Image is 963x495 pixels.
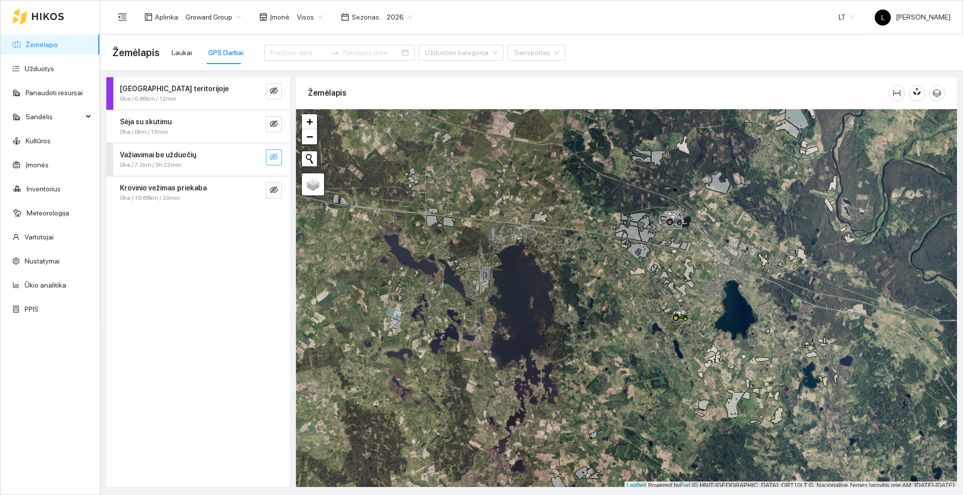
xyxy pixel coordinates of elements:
span: Sandėlis [26,107,83,127]
span: Žemėlapis [112,45,159,61]
a: Panaudoti resursai [26,89,83,97]
button: Initiate a new search [302,151,317,166]
strong: [GEOGRAPHIC_DATA] teritorijoje [120,85,229,93]
a: Žemėlapis [26,41,58,49]
span: L [881,10,885,26]
button: menu-fold [112,7,132,27]
span: column-width [889,89,904,97]
span: swap-right [331,49,339,57]
span: shop [259,13,267,21]
strong: Sėja su skutimu [120,118,172,126]
input: Pabaigos data [343,47,400,58]
a: Kultūros [26,137,51,145]
a: Inventorius [27,185,61,193]
a: Užduotys [25,65,54,73]
button: eye-invisible [266,83,282,99]
a: PPIS [25,305,39,313]
span: eye-invisible [270,120,278,129]
span: Aplinka : [155,12,180,23]
button: eye-invisible [266,149,282,165]
button: column-width [889,85,905,101]
span: eye-invisible [270,87,278,96]
span: [PERSON_NAME] [875,13,950,21]
span: | [692,482,694,489]
strong: Važiavimai be užduočių [120,151,196,159]
a: Vartotojai [25,233,54,241]
div: Laukai [172,47,192,58]
div: Važiavimai be užduočių0ha / 7.2km / 3h 22mineye-invisible [106,143,290,176]
a: Zoom out [302,129,317,144]
a: Įmonės [26,161,49,169]
span: Įmonė : [270,12,291,23]
span: menu-fold [118,13,127,22]
span: + [306,115,313,128]
span: Visos [297,10,323,25]
span: LT [839,10,855,25]
span: 0ha / 0.86km / 12min [120,94,177,104]
strong: Krovinio vežimas priekaba [120,184,207,192]
span: 0ha / 7.2km / 3h 22min [120,160,181,170]
div: GPS Darbai [208,47,244,58]
span: layout [144,13,152,21]
div: Krovinio vežimas priekaba0ha / 10.68km / 20mineye-invisible [106,176,290,209]
span: − [306,130,313,143]
div: Žemėlapis [308,79,889,107]
span: Groward Group [186,10,241,25]
span: Sezonas : [352,12,381,23]
a: Leaflet [627,482,645,489]
span: 0ha / 0km / 13min [120,127,168,137]
a: Zoom in [302,114,317,129]
button: eye-invisible [266,116,282,132]
span: 2026 [387,10,413,25]
span: calendar [341,13,349,21]
span: eye-invisible [270,186,278,195]
a: Ūkio analitika [25,281,66,289]
div: | Powered by © HNIT-[GEOGRAPHIC_DATA]; ORT10LT ©, Nacionalinė žemės tarnyba prie AM, [DATE]-[DATE] [624,481,957,490]
a: Nustatymai [25,257,60,265]
span: eye-invisible [270,153,278,162]
a: Esri [680,482,691,489]
a: Meteorologija [27,209,69,217]
div: [GEOGRAPHIC_DATA] teritorijoje0ha / 0.86km / 12mineye-invisible [106,77,290,110]
span: 0ha / 10.68km / 20min [120,193,180,203]
button: eye-invisible [266,182,282,198]
span: to [331,49,339,57]
input: Pradžios data [270,47,327,58]
a: Layers [302,173,324,195]
div: Sėja su skutimu0ha / 0km / 13mineye-invisible [106,110,290,143]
